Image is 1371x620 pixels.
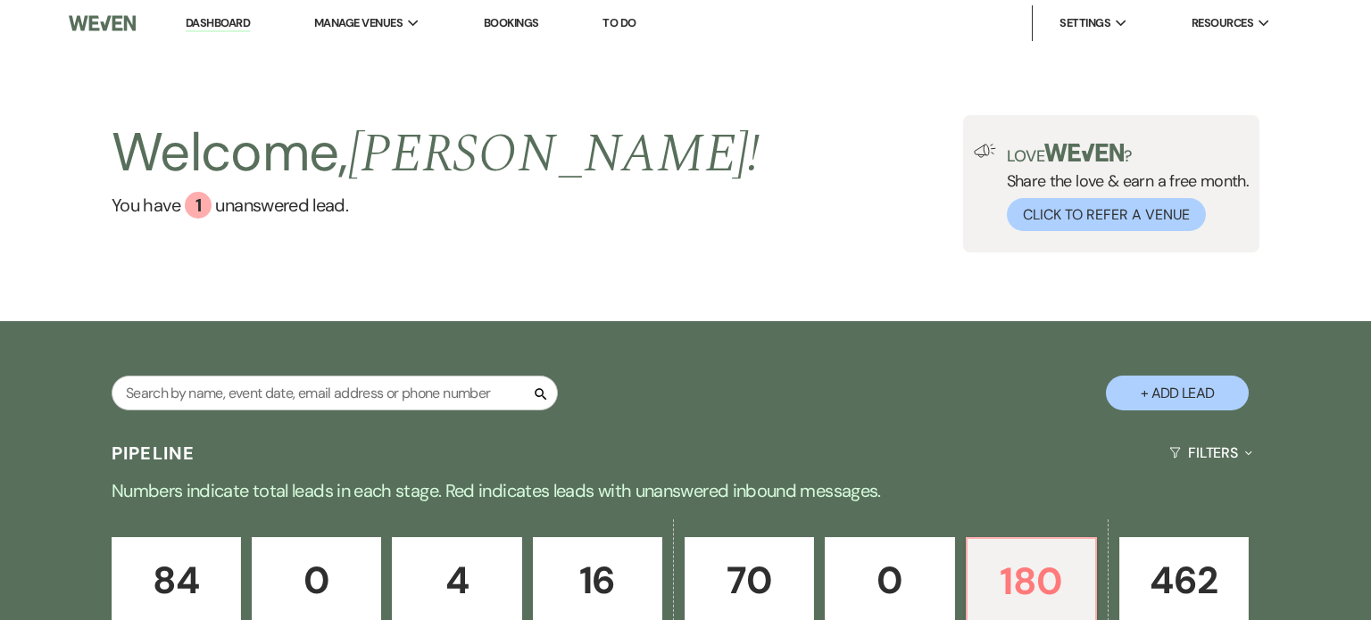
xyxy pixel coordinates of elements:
[1162,429,1259,476] button: Filters
[484,15,539,30] a: Bookings
[1007,144,1250,164] p: Love ?
[996,144,1250,231] div: Share the love & earn a free month.
[112,115,760,192] h2: Welcome,
[1106,376,1249,410] button: + Add Lead
[1131,550,1237,610] p: 462
[348,113,760,195] span: [PERSON_NAME] !
[974,144,996,158] img: loud-speaker-illustration.svg
[186,15,250,32] a: Dashboard
[112,376,558,410] input: Search by name, event date, email address or phone number
[263,550,370,610] p: 0
[1007,198,1206,231] button: Click to Refer a Venue
[403,550,510,610] p: 4
[123,550,229,610] p: 84
[836,550,943,610] p: 0
[314,14,403,32] span: Manage Venues
[544,550,651,610] p: 16
[978,551,1084,611] p: 180
[696,550,802,610] p: 70
[112,192,760,219] a: You have 1 unanswered lead.
[69,4,136,42] img: Weven Logo
[185,192,212,219] div: 1
[112,441,195,466] h3: Pipeline
[43,476,1328,505] p: Numbers indicate total leads in each stage. Red indicates leads with unanswered inbound messages.
[1192,14,1253,32] span: Resources
[602,15,636,30] a: To Do
[1059,14,1110,32] span: Settings
[1044,144,1124,161] img: weven-logo-green.svg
